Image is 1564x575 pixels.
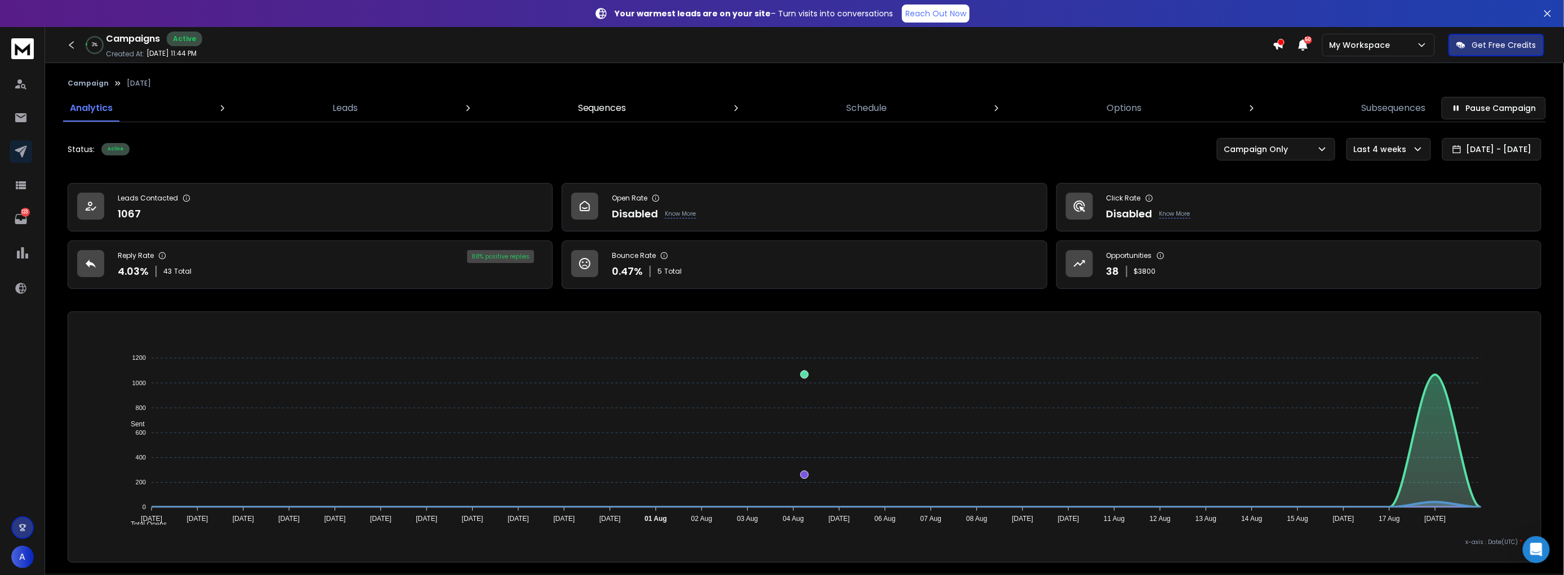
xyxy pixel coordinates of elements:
[326,95,365,122] a: Leads
[665,210,696,219] p: Know More
[132,355,145,362] tspan: 1200
[1150,515,1171,523] tspan: 12 Aug
[783,515,804,523] tspan: 04 Aug
[278,515,300,523] tspan: [DATE]
[1330,39,1395,51] p: My Workspace
[1355,95,1433,122] a: Subsequences
[1523,536,1550,563] div: Open Intercom Messenger
[612,251,656,260] p: Bounce Rate
[68,144,95,155] p: Status:
[612,194,647,203] p: Open Rate
[467,250,534,263] div: 88 % positive replies
[1104,515,1125,523] tspan: 11 Aug
[416,515,437,523] tspan: [DATE]
[902,5,970,23] a: Reach Out Now
[921,515,941,523] tspan: 07 Aug
[1134,267,1156,276] p: $ 3800
[143,504,146,511] tspan: 0
[1354,144,1411,155] p: Last 4 weeks
[370,515,392,523] tspan: [DATE]
[829,515,850,523] tspan: [DATE]
[1107,206,1153,222] p: Disabled
[141,515,162,523] tspan: [DATE]
[1472,39,1536,51] p: Get Free Credits
[135,404,145,411] tspan: 800
[122,420,145,428] span: Sent
[146,49,197,58] p: [DATE] 11:44 PM
[1449,34,1544,56] button: Get Free Credits
[132,380,145,386] tspan: 1000
[562,183,1047,231] a: Open RateDisabledKnow More
[1304,36,1312,44] span: 50
[1333,515,1354,523] tspan: [DATE]
[612,264,643,279] p: 0.47 %
[615,8,893,19] p: – Turn visits into conversations
[233,515,254,523] tspan: [DATE]
[1058,515,1079,523] tspan: [DATE]
[462,515,483,523] tspan: [DATE]
[135,454,145,461] tspan: 400
[118,251,154,260] p: Reply Rate
[118,264,149,279] p: 4.03 %
[1442,138,1541,161] button: [DATE] - [DATE]
[122,520,167,528] span: Total Opens
[1442,97,1546,119] button: Pause Campaign
[691,515,712,523] tspan: 02 Aug
[63,95,119,122] a: Analytics
[645,515,667,523] tspan: 01 Aug
[599,515,621,523] tspan: [DATE]
[324,515,345,523] tspan: [DATE]
[127,79,151,88] p: [DATE]
[1362,101,1426,115] p: Subsequences
[1159,210,1190,219] p: Know More
[1425,515,1446,523] tspan: [DATE]
[1107,251,1152,260] p: Opportunities
[174,267,192,276] span: Total
[92,42,97,48] p: 3 %
[11,38,34,59] img: logo
[508,515,529,523] tspan: [DATE]
[737,515,758,523] tspan: 03 Aug
[553,515,575,523] tspan: [DATE]
[10,208,32,230] a: 123
[118,206,141,222] p: 1067
[1287,515,1308,523] tspan: 15 Aug
[1379,515,1400,523] tspan: 17 Aug
[332,101,358,115] p: Leads
[562,240,1047,289] a: Bounce Rate0.47%5Total
[1107,101,1142,115] p: Options
[874,515,895,523] tspan: 06 Aug
[1100,95,1149,122] a: Options
[1242,515,1263,523] tspan: 14 Aug
[966,515,987,523] tspan: 08 Aug
[21,208,30,217] p: 123
[163,267,172,276] span: 43
[839,95,894,122] a: Schedule
[186,515,208,523] tspan: [DATE]
[68,240,553,289] a: Reply Rate4.03%43Total88% positive replies
[86,538,1523,546] p: x-axis : Date(UTC)
[70,101,113,115] p: Analytics
[664,267,682,276] span: Total
[1107,194,1141,203] p: Click Rate
[68,79,109,88] button: Campaign
[118,194,178,203] p: Leads Contacted
[1056,240,1541,289] a: Opportunities38$3800
[11,546,34,568] button: A
[1012,515,1033,523] tspan: [DATE]
[1056,183,1541,231] a: Click RateDisabledKnow More
[167,32,202,46] div: Active
[1107,264,1119,279] p: 38
[905,8,966,19] p: Reach Out Now
[615,8,771,19] strong: Your warmest leads are on your site
[106,32,160,46] h1: Campaigns
[612,206,658,222] p: Disabled
[135,429,145,436] tspan: 600
[846,101,887,115] p: Schedule
[101,143,130,155] div: Active
[571,95,633,122] a: Sequences
[1224,144,1293,155] p: Campaign Only
[578,101,627,115] p: Sequences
